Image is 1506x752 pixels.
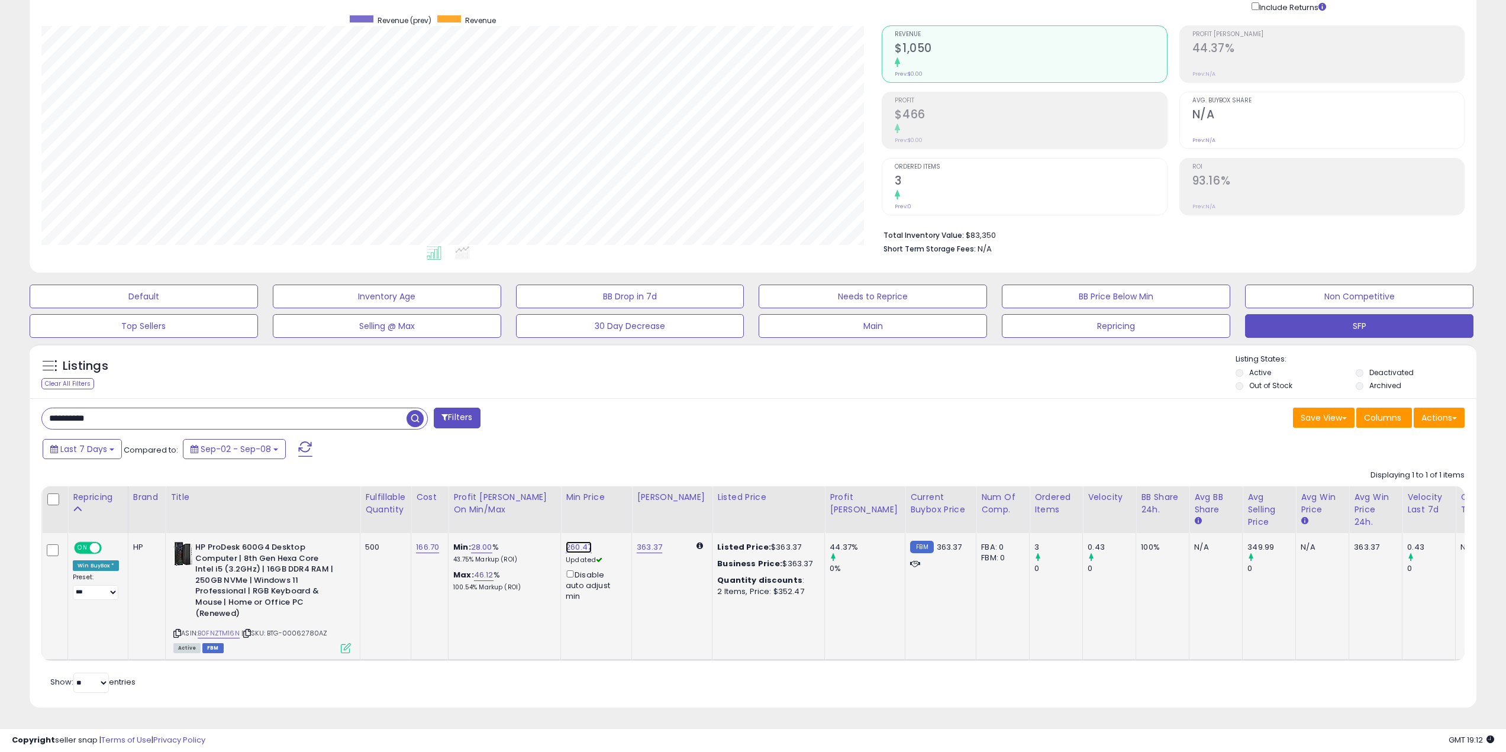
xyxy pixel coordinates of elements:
a: 363.37 [637,541,662,553]
h2: 93.16% [1192,174,1464,190]
div: Min Price [566,491,627,504]
span: 2025-09-16 19:12 GMT [1449,734,1494,745]
div: 363.37 [1354,542,1393,553]
th: The percentage added to the cost of goods (COGS) that forms the calculator for Min & Max prices. [449,486,561,533]
span: Revenue [465,15,496,25]
small: Avg Win Price. [1301,516,1308,527]
strong: Copyright [12,734,55,745]
div: Title [170,491,355,504]
div: seller snap | | [12,735,205,746]
a: Privacy Policy [153,734,205,745]
span: OFF [100,543,119,553]
div: 2 Items, Price: $352.47 [717,586,815,597]
b: Listed Price: [717,541,771,553]
h5: Listings [63,358,108,375]
small: Prev: $0.00 [895,70,923,78]
div: $363.37 [717,542,815,553]
button: SFP [1245,314,1473,338]
label: Active [1249,367,1271,377]
div: 0 [1247,563,1295,574]
div: Current Buybox Price [910,491,971,516]
button: Selling @ Max [273,314,501,338]
span: Profit [895,98,1166,104]
div: Velocity [1088,491,1131,504]
a: 46.12 [474,569,494,581]
small: Prev: $0.00 [895,137,923,144]
div: Avg Selling Price [1247,491,1291,528]
span: Ordered Items [895,164,1166,170]
button: Top Sellers [30,314,258,338]
a: Terms of Use [101,734,151,745]
div: FBA: 0 [981,542,1020,553]
label: Deactivated [1369,367,1414,377]
button: Save View [1293,408,1355,428]
div: 44.37% [830,542,905,553]
button: Last 7 Days [43,439,122,459]
div: 500 [365,542,402,553]
b: Total Inventory Value: [883,230,964,240]
li: $83,350 [883,227,1456,241]
span: Sep-02 - Sep-08 [201,443,271,455]
label: Archived [1369,380,1401,390]
div: Profit [PERSON_NAME] [830,491,900,516]
div: Cost [416,491,443,504]
div: 0 [1407,563,1455,574]
div: 349.99 [1247,542,1295,553]
div: 0.43 [1088,542,1136,553]
div: Velocity Last 7d [1407,491,1450,516]
button: Columns [1356,408,1412,428]
div: Brand [133,491,160,504]
span: Compared to: [124,444,178,456]
div: BB Share 24h. [1141,491,1184,516]
a: 166.70 [416,541,439,553]
span: All listings currently available for purchase on Amazon [173,643,201,653]
div: 0 [1034,563,1082,574]
div: Profit [PERSON_NAME] on Min/Max [453,491,556,516]
div: Disable auto adjust min [566,568,623,602]
b: Short Term Storage Fees: [883,244,976,254]
span: Revenue [895,31,1166,38]
label: Out of Stock [1249,380,1292,390]
button: Repricing [1002,314,1230,338]
button: Default [30,285,258,308]
small: FBM [910,541,933,553]
b: Business Price: [717,558,782,569]
div: Avg BB Share [1194,491,1237,516]
h2: 44.37% [1192,41,1464,57]
div: : [717,575,815,586]
p: 100.54% Markup (ROI) [453,583,552,592]
b: Max: [453,569,474,580]
span: Updated [566,555,602,564]
div: Repricing [73,491,123,504]
div: $363.37 [717,559,815,569]
a: 28.00 [471,541,492,553]
small: Avg BB Share. [1194,516,1201,527]
button: Inventory Age [273,285,501,308]
div: ASIN: [173,542,351,652]
b: HP ProDesk 600G4 Desktop Computer | 8th Gen Hexa Core Intel i5 (3.2GHz) | 16GB DDR4 RAM | 250GB N... [195,542,339,622]
small: Prev: 0 [895,203,911,210]
div: HP [133,542,156,553]
b: Quantity discounts [717,575,802,586]
button: Main [759,314,987,338]
span: Profit [PERSON_NAME] [1192,31,1464,38]
div: Win BuyBox * [73,560,119,571]
div: Avg Win Price 24h. [1354,491,1397,528]
div: Clear All Filters [41,378,94,389]
span: Last 7 Days [60,443,107,455]
a: B0FNZTM16N [198,628,240,638]
h2: N/A [1192,108,1464,124]
img: 51zCnjMcqJL._SL40_.jpg [173,542,192,566]
div: Listed Price [717,491,820,504]
div: 3 [1034,542,1082,553]
span: ROI [1192,164,1464,170]
b: Min: [453,541,471,553]
div: [PERSON_NAME] [637,491,707,504]
div: 0.43 [1407,542,1455,553]
span: | SKU: BTG-00062780AZ [241,628,328,638]
h2: $466 [895,108,1166,124]
button: Needs to Reprice [759,285,987,308]
button: BB Drop in 7d [516,285,744,308]
div: Num of Comp. [981,491,1024,516]
div: Preset: [73,573,119,600]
